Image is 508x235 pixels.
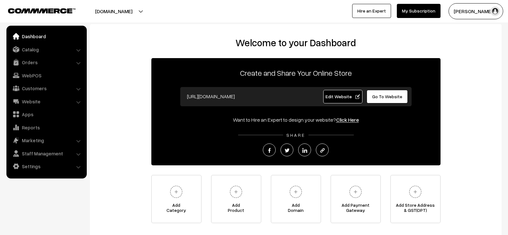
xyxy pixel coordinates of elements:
img: plus.svg [406,183,424,201]
a: Apps [8,109,85,120]
span: SHARE [283,132,308,138]
a: WebPOS [8,70,85,81]
a: Marketing [8,135,85,146]
img: user [490,6,500,16]
span: Add Payment Gateway [331,203,380,215]
a: AddProduct [211,175,261,223]
button: [DOMAIN_NAME] [73,3,155,19]
img: COMMMERCE [8,8,76,13]
img: plus.svg [347,183,364,201]
span: Edit Website [325,94,360,99]
a: Staff Management [8,148,85,159]
a: Catalog [8,44,85,55]
img: plus.svg [167,183,185,201]
img: plus.svg [287,183,305,201]
a: Orders [8,57,85,68]
a: Edit Website [323,90,362,103]
a: My Subscription [397,4,441,18]
a: Go To Website [367,90,408,103]
a: Reports [8,122,85,133]
a: AddDomain [271,175,321,223]
span: Add Store Address & GST(OPT) [391,203,440,215]
a: Website [8,96,85,107]
span: Add Product [211,203,261,215]
img: plus.svg [227,183,245,201]
span: Go To Website [372,94,402,99]
a: Customers [8,83,85,94]
h2: Welcome to your Dashboard [96,37,495,48]
a: AddCategory [151,175,201,223]
div: Want to Hire an Expert to design your website? [151,116,441,124]
a: Dashboard [8,30,85,42]
a: COMMMERCE [8,6,64,14]
a: Add Store Address& GST(OPT) [390,175,441,223]
a: Settings [8,161,85,172]
p: Create and Share Your Online Store [151,67,441,79]
a: Add PaymentGateway [331,175,381,223]
span: Add Category [152,203,201,215]
a: Hire an Expert [352,4,391,18]
span: Add Domain [271,203,321,215]
button: [PERSON_NAME] [449,3,503,19]
a: Click Here [336,117,359,123]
